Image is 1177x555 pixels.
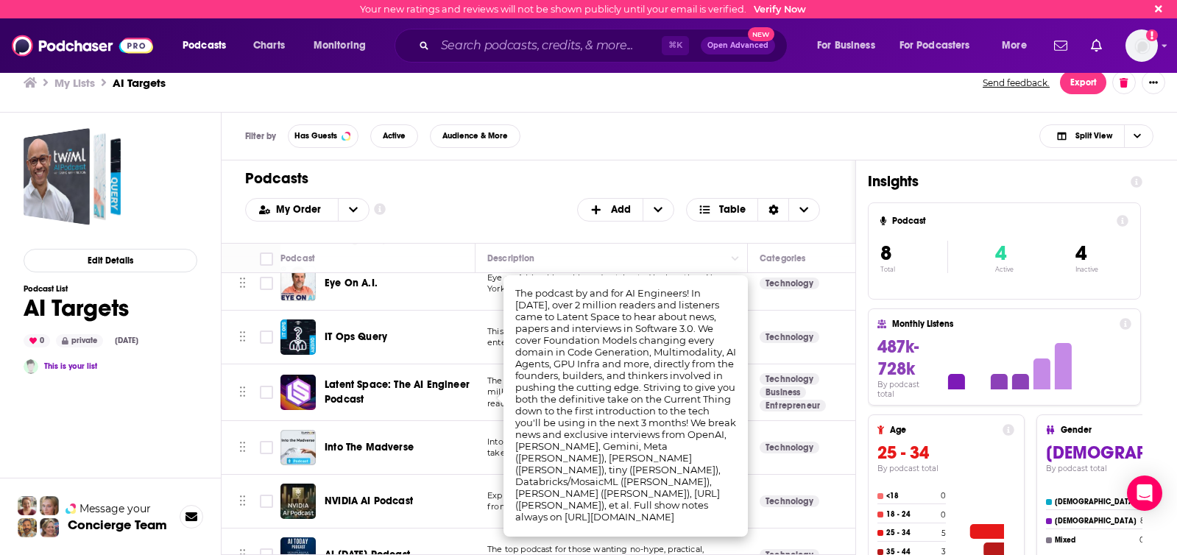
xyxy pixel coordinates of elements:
[280,484,316,519] img: NVIDIA AI Podcast
[487,326,697,336] span: This podcast distills the signal from the noise about
[852,250,869,268] button: Column Actions
[1075,241,1086,266] span: 4
[892,216,1111,226] h4: Podcast
[24,249,197,272] button: Edit Details
[877,336,919,380] span: 487k-728k
[995,266,1014,273] p: Active
[280,430,316,465] img: Into The Madverse
[238,272,247,294] button: Move
[880,266,947,273] p: Total
[18,518,37,537] img: Jon Profile
[325,441,414,453] span: Into The Madverse
[515,287,736,523] span: The podcast by and for AI Engineers! In [DATE], over 2 million readers and listeners came to Late...
[294,132,337,140] span: Has Guests
[280,250,315,267] div: Podcast
[325,494,413,509] a: NVIDIA AI Podcast
[941,510,946,520] h4: 0
[886,510,938,519] h4: 18 - 24
[886,492,938,501] h4: <18
[260,277,273,290] span: Toggle select row
[1048,33,1073,58] a: Show notifications dropdown
[992,34,1045,57] button: open menu
[757,199,788,221] div: Sort Direction
[435,34,662,57] input: Search podcasts, credits, & more...
[1075,132,1112,140] span: Split View
[941,491,946,501] h4: 0
[54,76,95,90] h3: My Lists
[325,277,378,289] span: Eye On A.I.
[260,495,273,508] span: Toggle select row
[1142,71,1165,94] button: Show More Button
[686,198,821,222] button: Choose View
[1125,29,1158,62] button: Show profile menu
[1146,29,1158,41] svg: Email not verified
[1055,536,1137,545] h4: Mixed
[760,442,819,453] a: Technology
[1125,29,1158,62] img: User Profile
[24,294,144,322] h1: AI Targets
[244,34,294,57] a: Charts
[701,37,775,54] button: Open AdvancedNew
[325,378,470,407] a: Latent Space: The AI Engineer Podcast
[18,496,37,515] img: Sydney Profile
[238,326,247,348] button: Move
[760,400,826,411] a: Entrepreneur
[12,32,153,60] img: Podchaser - Follow, Share and Rate Podcasts
[1055,517,1137,526] h4: [DEMOGRAPHIC_DATA]
[760,277,819,289] a: Technology
[56,334,103,347] div: private
[487,490,729,501] span: Explore how the latest technologies are shaping our world,
[807,34,894,57] button: open menu
[68,517,167,532] h3: Concierge Team
[288,124,358,148] button: Has Guests
[40,518,59,537] img: Barbara Profile
[325,276,378,291] a: Eye On A.I.
[40,496,59,515] img: Jules Profile
[374,202,386,216] a: Show additional information
[719,205,746,215] span: Table
[24,128,121,225] a: AI Targets
[487,398,691,409] span: readers and listeners came to Latent Space to hea
[487,544,704,554] span: The top podcast for those wanting no-hype, practical,
[890,34,992,57] button: open menu
[245,169,820,188] h1: Podcasts
[487,436,712,447] span: Into The Madverse is a thought-provoking podcast that
[303,34,385,57] button: open menu
[24,359,38,374] img: Dan
[1139,535,1145,545] h4: 0
[1039,124,1153,148] h2: Choose View
[487,448,698,458] span: takes a deep dive into the ever-evolving world of A
[280,375,316,410] a: Latent Space: The AI Engineer Podcast
[430,124,520,148] button: Audience & More
[44,361,97,371] a: This is your list
[662,36,689,55] span: ⌘ K
[276,205,326,215] span: My Order
[260,386,273,399] span: Toggle select row
[442,132,508,140] span: Audience & More
[760,331,819,343] a: Technology
[748,27,774,41] span: New
[754,4,806,15] a: Verify Now
[487,283,704,294] span: York Times correspondent [PERSON_NAME]. In each
[941,529,946,538] h4: 5
[113,76,166,90] h3: AI Targets
[890,425,997,435] h4: Age
[325,440,414,455] a: Into The Madverse
[79,501,151,516] span: Message your
[487,272,726,283] span: Eye on A.I. is a biweekly podcast, hosted by longtime New
[727,250,744,268] button: Column Actions
[995,241,1006,266] span: 4
[577,198,674,222] h2: + Add
[899,35,970,56] span: For Podcasters
[1127,476,1162,511] div: Open Intercom Messenger
[280,319,316,355] img: IT Ops Query
[360,4,806,15] div: Your new ratings and reviews will not be shown publicly until your email is verified.
[325,378,470,406] span: Latent Space: The AI Engineer Podcast
[253,35,285,56] span: Charts
[24,284,144,294] h3: Podcast List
